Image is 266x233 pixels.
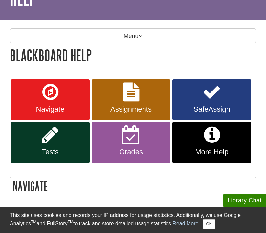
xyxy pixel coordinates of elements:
button: Library Chat [223,194,266,207]
a: Tests [11,122,90,163]
p: Menu [10,28,256,43]
a: More Help [172,122,251,163]
h1: Blackboard Help [10,47,256,64]
sup: TM [31,220,36,224]
a: Read More [172,221,198,226]
span: Assignments [97,105,166,114]
a: Navigate [11,79,90,120]
span: Grades [97,148,166,156]
a: Grades [92,122,170,163]
a: Assignments [92,79,170,120]
a: SafeAssign [172,79,251,120]
span: Tests [16,148,85,156]
h2: Navigate [10,177,256,195]
span: Navigate [16,105,85,114]
span: More Help [177,148,246,156]
span: SafeAssign [177,105,246,114]
div: This site uses cookies and records your IP address for usage statistics. Additionally, we use Goo... [10,211,256,229]
button: Close [203,219,215,229]
sup: TM [68,220,73,224]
